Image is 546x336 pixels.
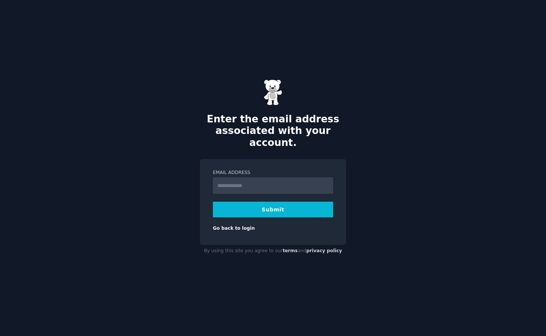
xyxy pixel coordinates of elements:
div: By using this site you agree to our and [200,245,346,257]
a: privacy policy [306,248,342,253]
a: terms [283,248,298,253]
a: Go back to login [213,226,255,231]
label: Email Address [213,169,333,176]
h2: Enter the email address associated with your account. [200,113,346,149]
button: Submit [213,202,333,217]
img: Gummy Bear [264,79,282,106]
